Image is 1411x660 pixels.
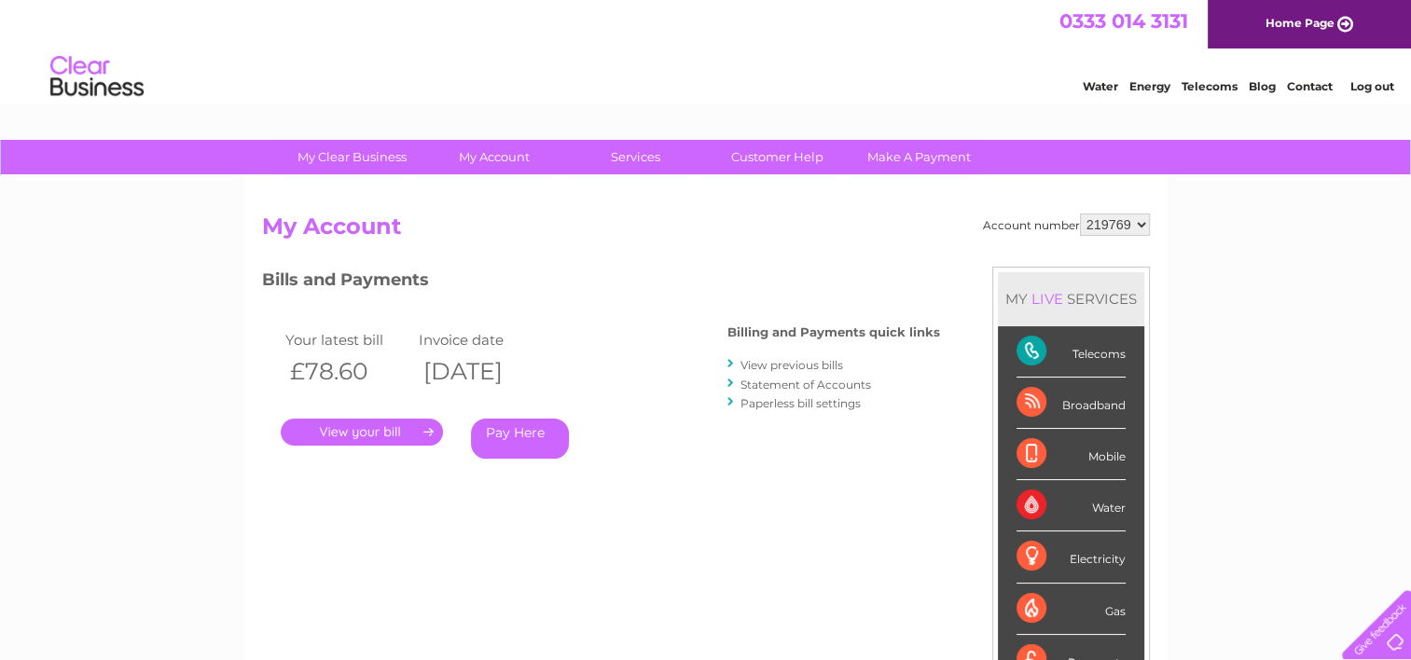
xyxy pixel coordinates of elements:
[1017,584,1126,635] div: Gas
[700,140,854,174] a: Customer Help
[740,396,861,410] a: Paperless bill settings
[262,267,940,299] h3: Bills and Payments
[281,352,415,391] th: £78.60
[740,358,843,372] a: View previous bills
[1182,79,1238,93] a: Telecoms
[1349,79,1393,93] a: Log out
[1017,429,1126,480] div: Mobile
[281,419,443,446] a: .
[275,140,429,174] a: My Clear Business
[49,48,145,105] img: logo.png
[414,352,548,391] th: [DATE]
[1017,480,1126,531] div: Water
[998,272,1144,325] div: MY SERVICES
[417,140,571,174] a: My Account
[1287,79,1333,93] a: Contact
[1017,326,1126,378] div: Telecoms
[1017,531,1126,583] div: Electricity
[1059,9,1188,33] a: 0333 014 3131
[471,419,569,459] a: Pay Here
[983,213,1150,236] div: Account number
[281,327,415,352] td: Your latest bill
[842,140,996,174] a: Make A Payment
[414,327,548,352] td: Invoice date
[727,325,940,339] h4: Billing and Payments quick links
[266,10,1147,90] div: Clear Business is a trading name of Verastar Limited (registered in [GEOGRAPHIC_DATA] No. 3667643...
[1083,79,1118,93] a: Water
[1249,79,1276,93] a: Blog
[1129,79,1170,93] a: Energy
[1017,378,1126,429] div: Broadband
[262,213,1150,249] h2: My Account
[1028,290,1067,308] div: LIVE
[740,378,871,392] a: Statement of Accounts
[559,140,712,174] a: Services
